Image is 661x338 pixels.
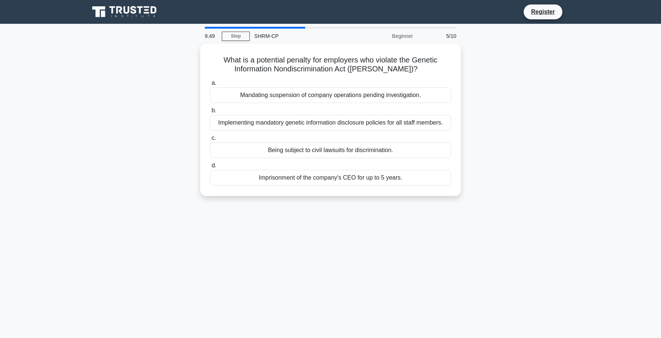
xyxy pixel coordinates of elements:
div: 9:49 [200,29,222,44]
div: Beginner [352,29,417,44]
span: a. [211,80,216,86]
div: Implementing mandatory genetic information disclosure policies for all staff members. [210,115,451,131]
h5: What is a potential penalty for employers who violate the Genetic Information Nondiscrimination A... [209,55,452,74]
div: Being subject to civil lawsuits for discrimination. [210,142,451,158]
a: Register [527,7,559,16]
a: Stop [222,32,250,41]
span: d. [211,162,216,168]
span: b. [211,107,216,113]
div: 5/10 [417,29,461,44]
div: Mandating suspension of company operations pending investigation. [210,87,451,103]
span: c. [211,135,216,141]
div: Imprisonment of the company's CEO for up to 5 years. [210,170,451,186]
div: SHRM-CP [250,29,352,44]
